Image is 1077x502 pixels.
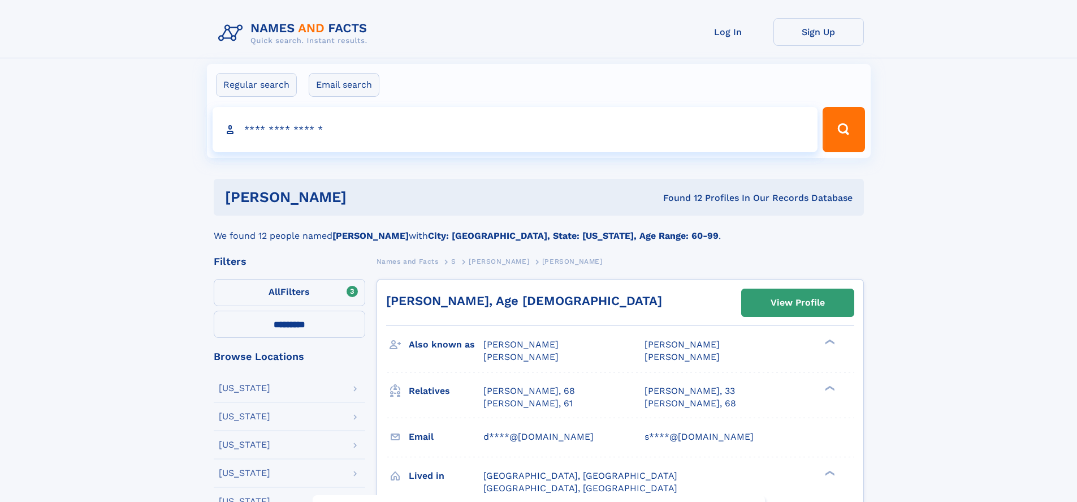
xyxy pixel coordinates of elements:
[483,351,559,362] span: [PERSON_NAME]
[214,256,365,267] div: Filters
[451,254,456,268] a: S
[409,466,483,486] h3: Lived in
[309,73,379,97] label: Email search
[483,397,573,410] a: [PERSON_NAME], 61
[483,470,677,481] span: [GEOGRAPHIC_DATA], [GEOGRAPHIC_DATA]
[409,335,483,354] h3: Also known as
[505,192,853,204] div: Found 12 Profiles In Our Records Database
[823,107,864,152] button: Search Button
[645,385,735,397] a: [PERSON_NAME], 33
[469,258,529,265] span: [PERSON_NAME]
[773,18,864,46] a: Sign Up
[822,384,836,392] div: ❯
[771,290,825,316] div: View Profile
[542,258,603,265] span: [PERSON_NAME]
[428,230,719,241] b: City: [GEOGRAPHIC_DATA], State: [US_STATE], Age Range: 60-99
[219,469,270,478] div: [US_STATE]
[219,440,270,449] div: [US_STATE]
[469,254,529,268] a: [PERSON_NAME]
[645,339,720,350] span: [PERSON_NAME]
[213,107,818,152] input: search input
[645,397,736,410] a: [PERSON_NAME], 68
[219,384,270,393] div: [US_STATE]
[645,351,720,362] span: [PERSON_NAME]
[386,294,662,308] a: [PERSON_NAME], Age [DEMOGRAPHIC_DATA]
[822,469,836,477] div: ❯
[269,286,280,297] span: All
[219,412,270,421] div: [US_STATE]
[225,190,505,204] h1: [PERSON_NAME]
[683,18,773,46] a: Log In
[451,258,456,265] span: S
[332,230,409,241] b: [PERSON_NAME]
[742,289,854,316] a: View Profile
[483,385,575,397] a: [PERSON_NAME], 68
[822,338,836,346] div: ❯
[483,339,559,350] span: [PERSON_NAME]
[214,18,377,49] img: Logo Names and Facts
[483,483,677,494] span: [GEOGRAPHIC_DATA], [GEOGRAPHIC_DATA]
[377,254,439,268] a: Names and Facts
[409,381,483,401] h3: Relatives
[214,279,365,306] label: Filters
[214,216,864,243] div: We found 12 people named with .
[216,73,297,97] label: Regular search
[214,351,365,362] div: Browse Locations
[409,427,483,447] h3: Email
